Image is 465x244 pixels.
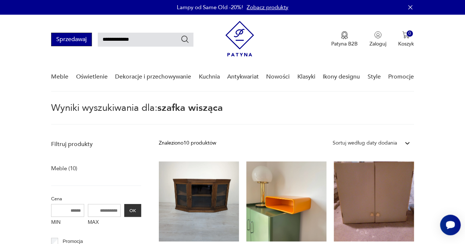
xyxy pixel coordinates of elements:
[115,63,191,91] a: Dekoracje i przechowywanie
[323,63,360,91] a: Ikony designu
[440,215,461,235] iframe: Smartsupp widget button
[157,101,223,114] span: szafka wisząca
[225,21,254,57] img: Patyna - sklep z meblami i dekoracjami vintage
[51,63,68,91] a: Meble
[388,63,414,91] a: Promocje
[367,63,380,91] a: Style
[266,63,290,91] a: Nowości
[227,63,259,91] a: Antykwariat
[88,217,121,229] label: MAX
[374,31,382,39] img: Ikonka użytkownika
[51,140,141,148] p: Filtruj produkty
[51,217,84,229] label: MIN
[51,163,77,174] a: Meble (10)
[51,33,92,46] button: Sprzedawaj
[341,31,348,39] img: Ikona medalu
[398,31,414,47] button: 0Koszyk
[159,139,216,147] div: Znaleziono 10 produktów
[297,63,315,91] a: Klasyki
[51,37,92,43] a: Sprzedawaj
[402,31,409,39] img: Ikona koszyka
[198,63,219,91] a: Kuchnia
[76,63,108,91] a: Oświetlenie
[51,195,141,203] p: Cena
[398,40,414,47] p: Koszyk
[180,35,189,44] button: Szukaj
[369,40,386,47] p: Zaloguj
[331,31,358,47] a: Ikona medaluPatyna B2B
[331,31,358,47] button: Patyna B2B
[407,30,413,37] div: 0
[177,4,243,11] p: Lampy od Same Old -20%!
[124,204,141,217] button: OK
[331,40,358,47] p: Patyna B2B
[369,31,386,47] button: Zaloguj
[333,139,397,147] div: Sortuj według daty dodania
[247,4,288,11] a: Zobacz produkty
[51,103,414,125] p: Wyniki wyszukiwania dla:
